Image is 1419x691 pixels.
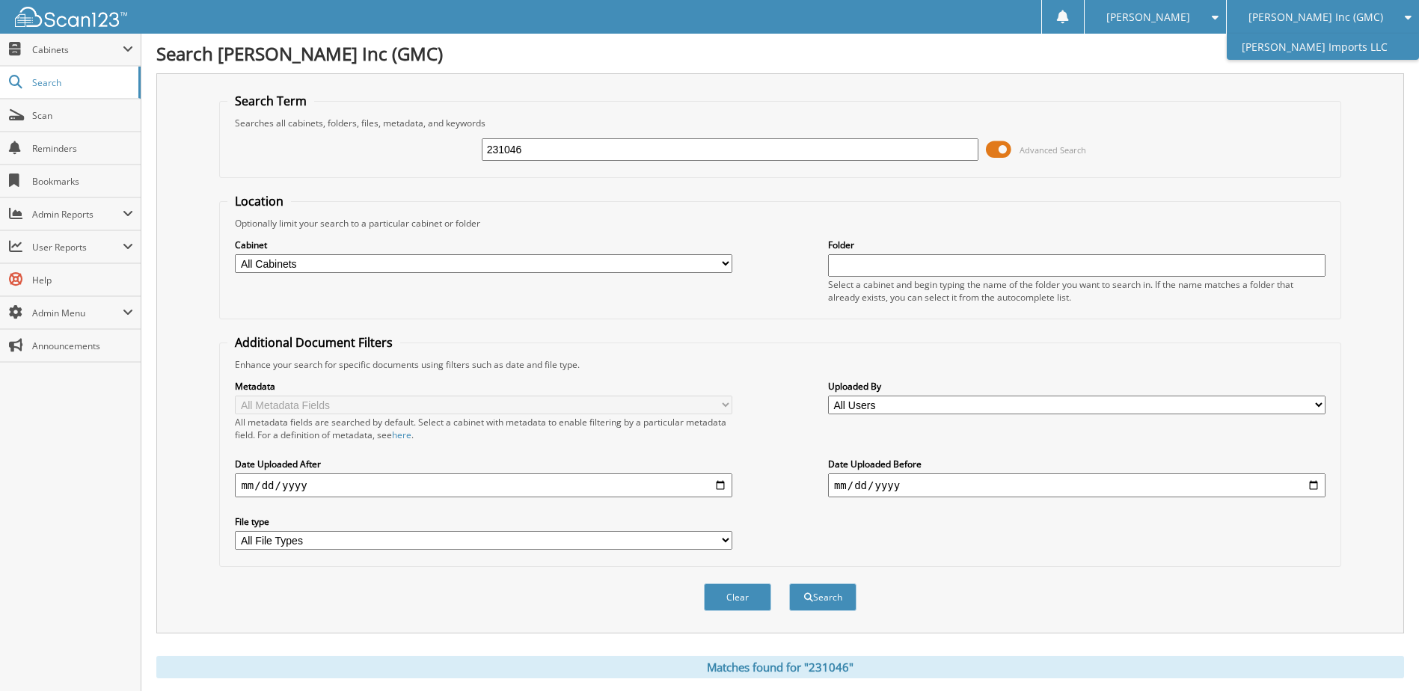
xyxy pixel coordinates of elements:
label: Folder [828,239,1325,251]
label: Date Uploaded Before [828,458,1325,470]
span: Scan [32,109,133,122]
legend: Search Term [227,93,314,109]
span: Help [32,274,133,286]
div: All metadata fields are searched by default. Select a cabinet with metadata to enable filtering b... [235,416,732,441]
div: Select a cabinet and begin typing the name of the folder you want to search in. If the name match... [828,278,1325,304]
img: scan123-logo-white.svg [15,7,127,27]
iframe: Chat Widget [1344,619,1419,691]
label: Date Uploaded After [235,458,732,470]
span: Admin Reports [32,208,123,221]
div: Optionally limit your search to a particular cabinet or folder [227,217,1332,230]
span: [PERSON_NAME] Inc (GMC) [1248,13,1383,22]
span: Admin Menu [32,307,123,319]
label: File type [235,515,732,528]
div: Enhance your search for specific documents using filters such as date and file type. [227,358,1332,371]
button: Clear [704,583,771,611]
input: end [828,473,1325,497]
span: Advanced Search [1020,144,1086,156]
span: Search [32,76,131,89]
span: Cabinets [32,43,123,56]
label: Cabinet [235,239,732,251]
a: here [392,429,411,441]
span: Bookmarks [32,175,133,188]
div: Searches all cabinets, folders, files, metadata, and keywords [227,117,1332,129]
button: Search [789,583,856,611]
div: Matches found for "231046" [156,656,1404,678]
legend: Location [227,193,291,209]
a: [PERSON_NAME] Imports LLC [1227,34,1419,60]
input: start [235,473,732,497]
legend: Additional Document Filters [227,334,400,351]
span: User Reports [32,241,123,254]
span: Announcements [32,340,133,352]
label: Metadata [235,380,732,393]
span: [PERSON_NAME] [1106,13,1190,22]
h1: Search [PERSON_NAME] Inc (GMC) [156,41,1404,66]
span: Reminders [32,142,133,155]
label: Uploaded By [828,380,1325,393]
